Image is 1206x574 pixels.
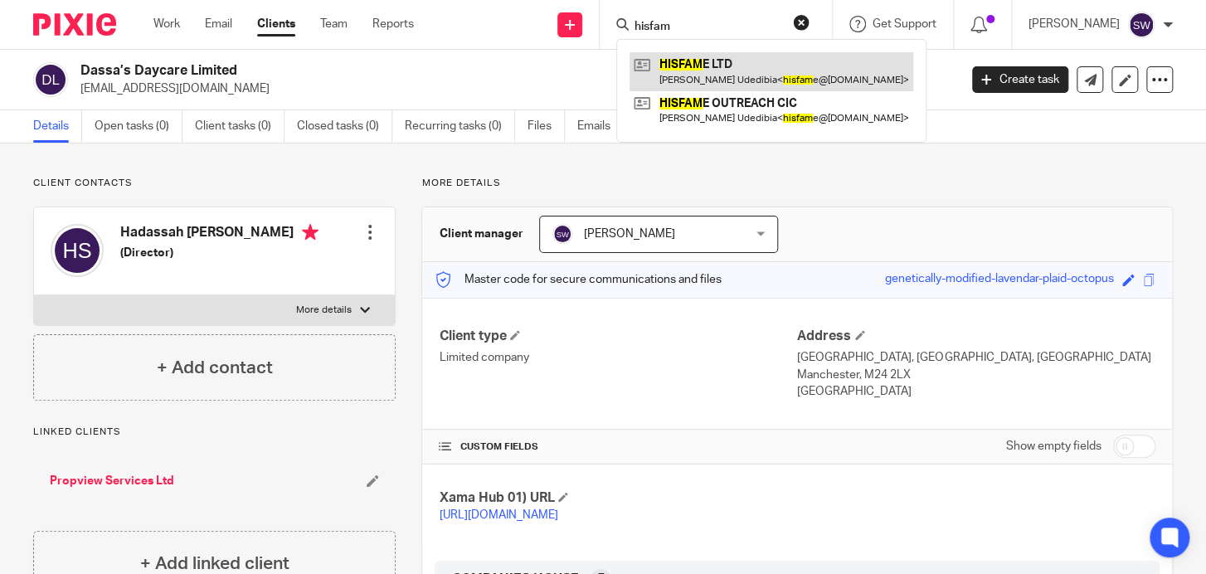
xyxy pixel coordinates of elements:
[552,224,572,244] img: svg%3E
[33,177,396,190] p: Client contacts
[80,62,774,80] h2: Dassa’s Daycare Limited
[793,14,810,31] button: Clear
[33,110,82,143] a: Details
[157,355,273,381] h4: + Add contact
[439,328,797,345] h4: Client type
[885,270,1114,289] div: genetically-modified-lavendar-plaid-octopus
[421,177,1173,190] p: More details
[583,228,674,240] span: [PERSON_NAME]
[633,20,782,35] input: Search
[1128,12,1155,38] img: svg%3E
[797,328,1155,345] h4: Address
[873,18,936,30] span: Get Support
[797,367,1155,383] p: Manchester, M24 2LX
[33,426,396,439] p: Linked clients
[372,16,414,32] a: Reports
[439,509,557,521] a: [URL][DOMAIN_NAME]
[405,110,515,143] a: Recurring tasks (0)
[120,224,319,245] h4: Hadassah [PERSON_NAME]
[51,224,104,277] img: svg%3E
[577,110,624,143] a: Emails
[797,349,1155,366] p: [GEOGRAPHIC_DATA], [GEOGRAPHIC_DATA], [GEOGRAPHIC_DATA]
[153,16,180,32] a: Work
[797,383,1155,400] p: [GEOGRAPHIC_DATA]
[320,16,348,32] a: Team
[33,62,68,97] img: svg%3E
[296,304,352,317] p: More details
[439,440,797,454] h4: CUSTOM FIELDS
[50,473,174,489] a: Propview Services Ltd
[205,16,232,32] a: Email
[435,271,721,288] p: Master code for secure communications and files
[257,16,295,32] a: Clients
[972,66,1068,93] a: Create task
[439,349,797,366] p: Limited company
[120,245,319,261] h5: (Director)
[297,110,392,143] a: Closed tasks (0)
[439,226,523,242] h3: Client manager
[1006,438,1101,455] label: Show empty fields
[195,110,284,143] a: Client tasks (0)
[33,13,116,36] img: Pixie
[439,489,797,507] h4: Xama Hub 01) URL
[302,224,319,241] i: Primary
[528,110,565,143] a: Files
[95,110,182,143] a: Open tasks (0)
[80,80,947,97] p: [EMAIL_ADDRESS][DOMAIN_NAME]
[1029,16,1120,32] p: [PERSON_NAME]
